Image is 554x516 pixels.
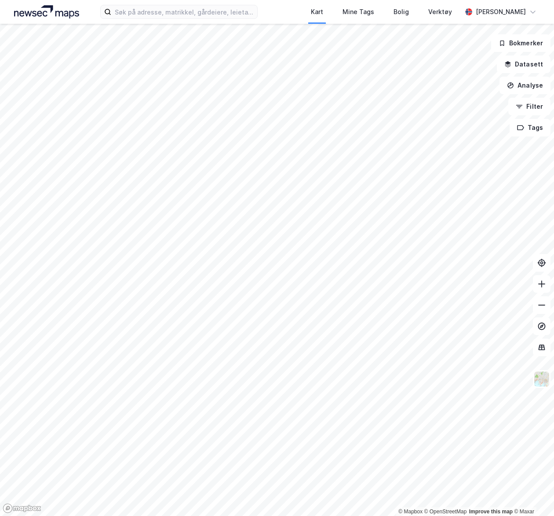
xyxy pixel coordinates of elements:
[533,371,550,387] img: Z
[510,474,554,516] iframe: Chat Widget
[510,119,550,136] button: Tags
[476,7,526,17] div: [PERSON_NAME]
[424,509,467,515] a: OpenStreetMap
[14,5,79,18] img: logo.a4113a55bc3d86da70a041830d287a7e.svg
[343,7,374,17] div: Mine Tags
[3,503,41,513] a: Mapbox homepage
[394,7,409,17] div: Bolig
[491,34,550,52] button: Bokmerker
[508,98,550,115] button: Filter
[398,509,423,515] a: Mapbox
[428,7,452,17] div: Verktøy
[497,55,550,73] button: Datasett
[111,5,257,18] input: Søk på adresse, matrikkel, gårdeiere, leietakere eller personer
[510,474,554,516] div: Kontrollprogram for chat
[499,77,550,94] button: Analyse
[469,509,513,515] a: Improve this map
[311,7,323,17] div: Kart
